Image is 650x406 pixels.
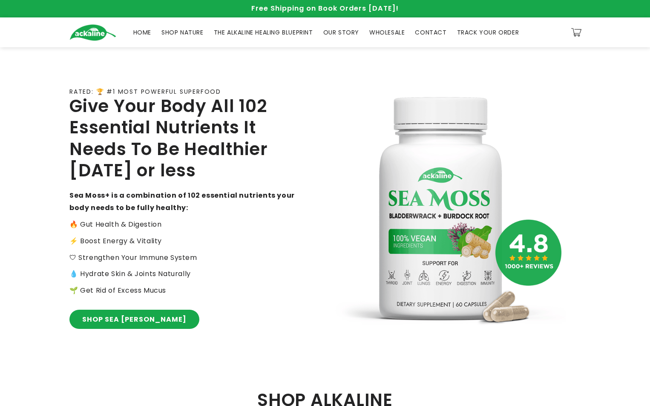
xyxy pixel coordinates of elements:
[318,23,364,41] a: OUR STORY
[457,29,519,36] span: TRACK YOUR ORDER
[369,29,405,36] span: WHOLESALE
[69,24,116,41] img: Ackaline
[128,23,156,41] a: HOME
[69,88,221,95] p: RATED: 🏆 #1 MOST POWERFUL SUPERFOOD
[209,23,318,41] a: THE ALKALINE HEALING BLUEPRINT
[161,29,204,36] span: SHOP NATURE
[69,235,295,248] p: ⚡️ Boost Energy & Vitality
[69,310,199,329] a: SHOP SEA [PERSON_NAME]
[69,252,295,264] p: 🛡 Strengthen Your Immune System
[323,29,359,36] span: OUR STORY
[69,219,295,231] p: 🔥 Gut Health & Digestion
[69,285,295,297] p: 🌱 Get Rid of Excess Mucus
[133,29,151,36] span: HOME
[156,23,209,41] a: SHOP NATURE
[214,29,313,36] span: THE ALKALINE HEALING BLUEPRINT
[251,3,399,13] span: Free Shipping on Book Orders [DATE]!
[364,23,410,41] a: WHOLESALE
[69,190,295,213] strong: Sea Moss+ is a combination of 102 essential nutrients your body needs to be fully healthy:
[410,23,452,41] a: CONTACT
[69,268,295,280] p: 💧 Hydrate Skin & Joints Naturally
[452,23,524,41] a: TRACK YOUR ORDER
[69,95,295,181] h2: Give Your Body All 102 Essential Nutrients It Needs To Be Healthier [DATE] or less
[415,29,446,36] span: CONTACT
